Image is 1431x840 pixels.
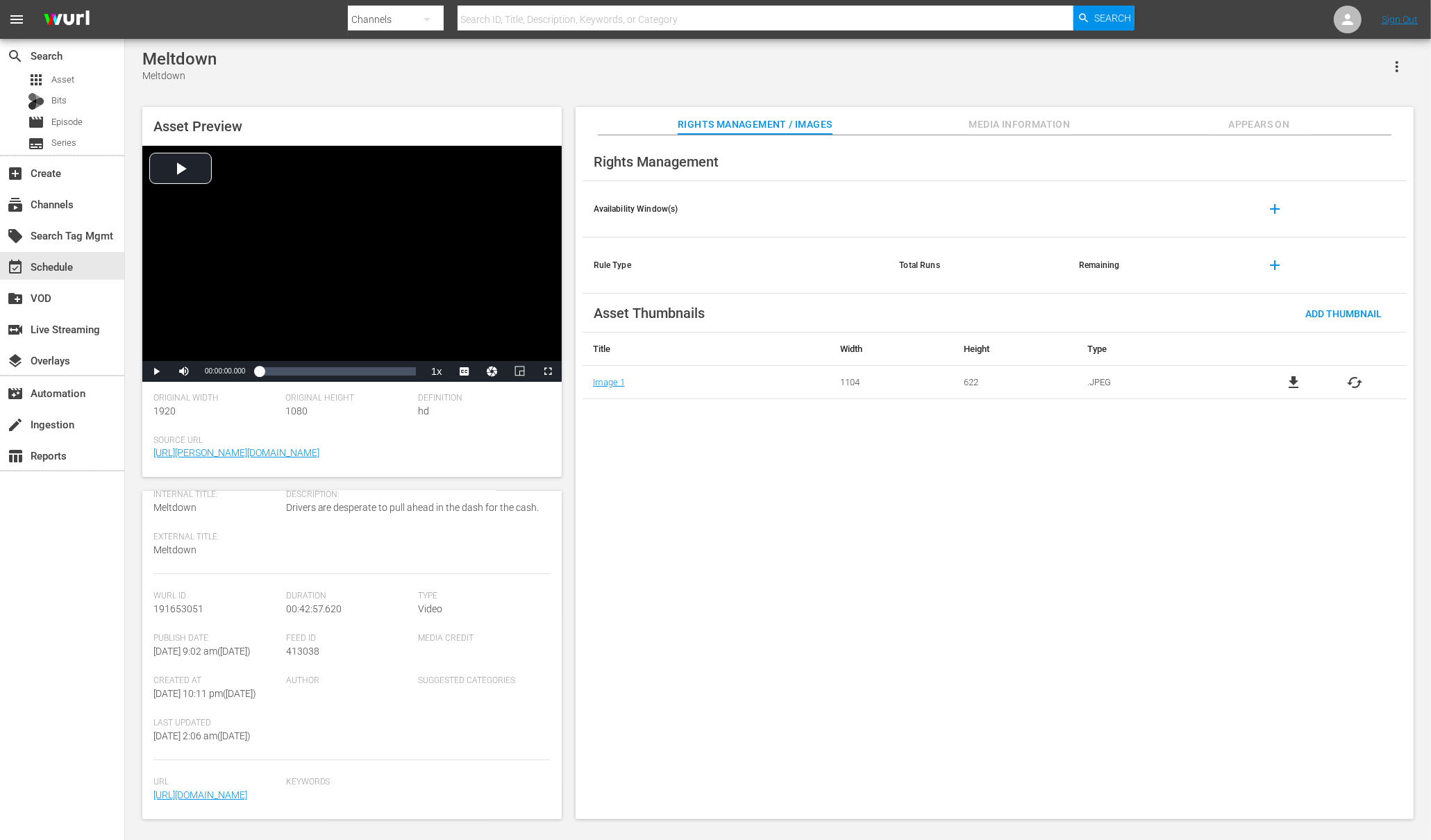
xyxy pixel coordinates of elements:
[286,405,308,417] span: 1080
[286,501,544,515] span: Drivers are desperate to pull ahead in the dash for the cash.
[534,361,562,382] button: Fullscreen
[1259,249,1292,282] button: add
[418,393,544,404] span: Definition
[423,361,451,382] button: Playback Rate
[286,633,412,644] span: Feed ID
[830,333,953,366] th: Width
[153,393,279,404] span: Original Width
[583,333,830,366] th: Title
[678,116,832,133] span: Rights Management / Images
[7,448,24,464] span: Reports
[1207,116,1312,133] span: Appears On
[1077,366,1241,399] td: .JPEG
[1294,308,1393,319] span: Add Thumbnail
[1077,333,1241,366] th: Type
[7,290,24,307] span: VOD
[142,49,217,69] div: Meltdown
[7,228,24,244] span: Search Tag Mgmt
[33,3,100,36] img: ans4CAIJ8jUAAAAAAAAAAAAAAAAAAAAAAAAgQb4GAAAAAAAAAAAAAAAAAAAAAAAAJMjXAAAAAAAAAAAAAAAAAAAAAAAAgAT5G...
[7,196,24,213] span: Channels
[28,135,44,152] span: Series
[286,591,412,602] span: Duration
[142,361,170,382] button: Play
[830,366,953,399] td: 1104
[7,417,24,433] span: Ingestion
[153,435,544,446] span: Source Url
[1286,374,1303,391] a: file_download
[1073,6,1135,31] button: Search
[153,603,203,614] span: 191653051
[51,115,83,129] span: Episode
[1267,257,1284,274] span: add
[51,136,76,150] span: Series
[583,181,889,237] th: Availability Window(s)
[7,385,24,402] span: Automation
[153,675,279,687] span: Created At
[418,633,544,644] span: Media Credit
[286,393,412,404] span: Original Height
[7,259,24,276] span: Schedule
[506,361,534,382] button: Picture-in-Picture
[286,646,319,657] span: 413038
[28,93,44,110] div: Bits
[953,366,1077,399] td: 622
[153,532,279,543] span: External Title:
[1094,6,1131,31] span: Search
[7,353,24,369] span: Overlays
[153,447,319,458] a: [URL][PERSON_NAME][DOMAIN_NAME]
[142,69,217,83] div: Meltdown
[51,94,67,108] span: Bits
[28,114,44,131] span: Episode
[1259,192,1292,226] button: add
[8,11,25,28] span: menu
[153,688,256,699] span: [DATE] 10:11 pm ( [DATE] )
[418,591,544,602] span: Type
[142,146,562,382] div: Video Player
[1346,374,1363,391] button: cached
[593,377,625,387] a: Image 1
[153,591,279,602] span: Wurl Id
[583,237,889,294] th: Rule Type
[418,675,544,687] span: Suggested Categories
[28,72,44,88] span: Asset
[259,367,415,376] div: Progress Bar
[153,118,242,135] span: Asset Preview
[594,305,705,321] span: Asset Thumbnails
[1068,237,1247,294] th: Remaining
[7,165,24,182] span: Create
[418,405,429,417] span: hd
[51,73,74,87] span: Asset
[286,777,544,788] span: Keywords
[478,361,506,382] button: Jump To Time
[153,633,279,644] span: Publish Date
[153,646,251,657] span: [DATE] 9:02 am ( [DATE] )
[418,603,442,614] span: Video
[153,489,279,501] span: Internal Title:
[170,361,198,382] button: Mute
[889,237,1069,294] th: Total Runs
[7,48,24,65] span: Search
[153,730,251,741] span: [DATE] 2:06 am ( [DATE] )
[153,502,196,513] span: Meltdown
[153,718,279,729] span: Last Updated
[1294,301,1393,326] button: Add Thumbnail
[451,361,478,382] button: Captions
[153,405,176,417] span: 1920
[953,333,1077,366] th: Height
[1382,14,1418,25] a: Sign Out
[7,321,24,338] span: Live Streaming
[286,489,544,501] span: Description:
[1267,201,1284,217] span: add
[968,116,1072,133] span: Media Information
[153,544,196,555] span: Meltdown
[205,367,245,375] span: 00:00:00.000
[153,789,247,800] a: [URL][DOMAIN_NAME]
[286,675,412,687] span: Author
[594,153,719,170] span: Rights Management
[286,603,342,614] span: 00:42:57.620
[153,777,279,788] span: Url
